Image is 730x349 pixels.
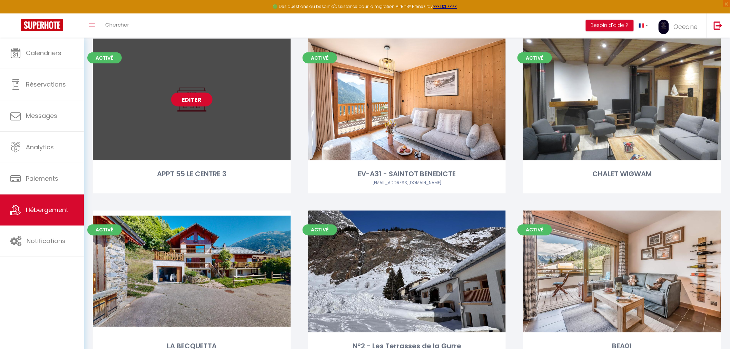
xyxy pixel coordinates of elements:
[26,49,61,57] span: Calendriers
[517,52,552,63] span: Activé
[27,237,66,245] span: Notifications
[93,169,291,180] div: APPT 55 LE CENTRE 3
[308,169,506,180] div: EV-A31 - SAINTOT BENEDICTE
[26,143,54,151] span: Analytics
[308,180,506,187] div: Airbnb
[653,13,707,38] a: ... Oceane
[433,3,457,9] a: >>> ICI <<<<
[100,13,134,38] a: Chercher
[303,52,337,63] span: Activé
[171,93,213,107] a: Editer
[26,206,68,214] span: Hébergement
[523,169,721,180] div: CHALET WIGWAM
[303,225,337,236] span: Activé
[105,21,129,28] span: Chercher
[87,225,122,236] span: Activé
[26,80,66,89] span: Réservations
[21,19,63,31] img: Super Booking
[586,20,634,31] button: Besoin d'aide ?
[714,21,722,30] img: logout
[517,225,552,236] span: Activé
[26,174,58,183] span: Paiements
[673,22,698,31] span: Oceane
[87,52,122,63] span: Activé
[659,20,669,34] img: ...
[26,111,57,120] span: Messages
